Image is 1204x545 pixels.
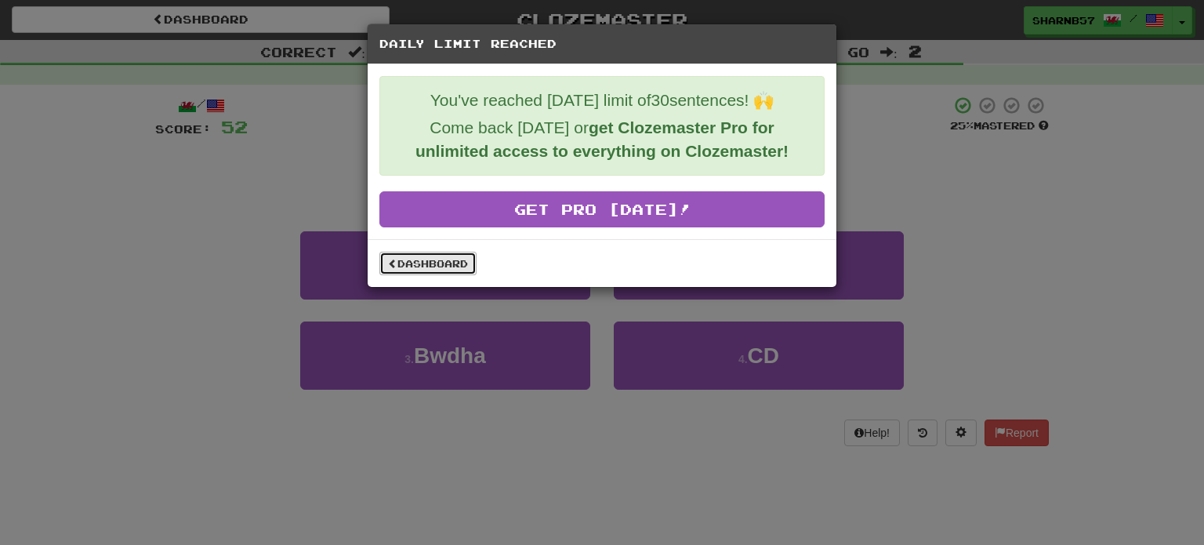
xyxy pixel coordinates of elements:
strong: get Clozemaster Pro for unlimited access to everything on Clozemaster! [415,118,789,160]
h5: Daily Limit Reached [379,36,825,52]
a: Dashboard [379,252,477,275]
a: Get Pro [DATE]! [379,191,825,227]
p: Come back [DATE] or [392,116,812,163]
p: You've reached [DATE] limit of 30 sentences! 🙌 [392,89,812,112]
